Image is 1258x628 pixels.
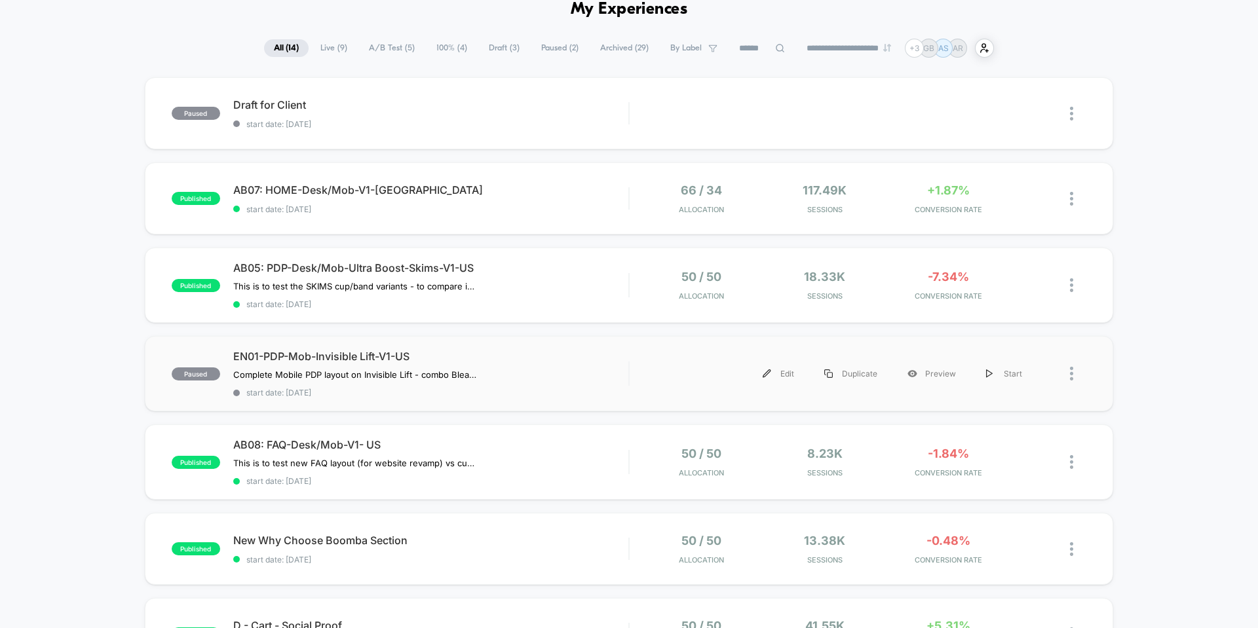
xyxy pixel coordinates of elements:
[679,291,724,301] span: Allocation
[233,476,628,486] span: start date: [DATE]
[233,534,628,547] span: New Why Choose Boomba Section
[264,39,309,57] span: All ( 14 )
[1070,192,1073,206] img: close
[824,369,833,378] img: menu
[172,107,220,120] span: paused
[953,43,963,53] p: AR
[905,39,924,58] div: + 3
[748,359,809,388] div: Edit
[681,270,721,284] span: 50 / 50
[233,369,476,380] span: Complete Mobile PDP layout on Invisible Lift - combo Bleame and new layout sections.
[928,447,969,460] span: -1.84%
[172,367,220,380] span: paused
[233,261,628,274] span: AB05: PDP-Desk/Mob-Ultra Boost-Skims-V1-US
[890,205,1007,214] span: CONVERSION RATE
[890,468,1007,477] span: CONVERSION RATE
[670,43,702,53] span: By Label
[767,205,884,214] span: Sessions
[590,39,658,57] span: Archived ( 29 )
[1070,455,1073,469] img: close
[890,555,1007,564] span: CONVERSION RATE
[767,291,884,301] span: Sessions
[172,279,220,292] span: published
[923,43,934,53] p: GB
[1070,367,1073,380] img: close
[679,555,724,564] span: Allocation
[1070,278,1073,292] img: close
[890,291,1007,301] span: CONVERSION RATE
[679,205,724,214] span: Allocation
[233,119,628,129] span: start date: [DATE]
[883,44,891,52] img: end
[767,555,884,564] span: Sessions
[233,281,476,291] span: This is to test the SKIMS cup/band variants - to compare it with the results from the same AB of ...
[807,447,843,460] span: 8.23k
[479,39,529,57] span: Draft ( 3 )
[971,359,1037,388] div: Start
[233,183,628,196] span: AB07: HOME-Desk/Mob-V1-[GEOGRAPHIC_DATA]
[927,183,970,197] span: +1.87%
[311,39,357,57] span: Live ( 9 )
[233,204,628,214] span: start date: [DATE]
[926,534,970,547] span: -0.48%
[531,39,588,57] span: Paused ( 2 )
[803,183,847,197] span: 117.49k
[172,542,220,555] span: published
[938,43,949,53] p: AS
[809,359,892,388] div: Duplicate
[681,183,722,197] span: 66 / 34
[892,359,971,388] div: Preview
[767,468,884,477] span: Sessions
[804,534,845,547] span: 13.38k
[1070,107,1073,120] img: close
[359,39,425,57] span: A/B Test ( 5 )
[928,270,969,284] span: -7.34%
[427,39,477,57] span: 100% ( 4 )
[233,458,476,468] span: This is to test new FAQ layout (for website revamp) vs current. We will use Clarity to measure.
[233,299,628,309] span: start date: [DATE]
[986,369,993,378] img: menu
[233,438,628,451] span: AB08: FAQ-Desk/Mob-V1- US
[233,388,628,397] span: start date: [DATE]
[681,447,721,460] span: 50 / 50
[233,555,628,564] span: start date: [DATE]
[233,350,628,363] span: EN01-PDP-Mob-Invisible Lift-V1-US
[172,192,220,205] span: published
[804,270,845,284] span: 18.33k
[172,456,220,469] span: published
[763,369,771,378] img: menu
[679,468,724,477] span: Allocation
[681,534,721,547] span: 50 / 50
[1070,542,1073,556] img: close
[233,98,628,111] span: Draft for Client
